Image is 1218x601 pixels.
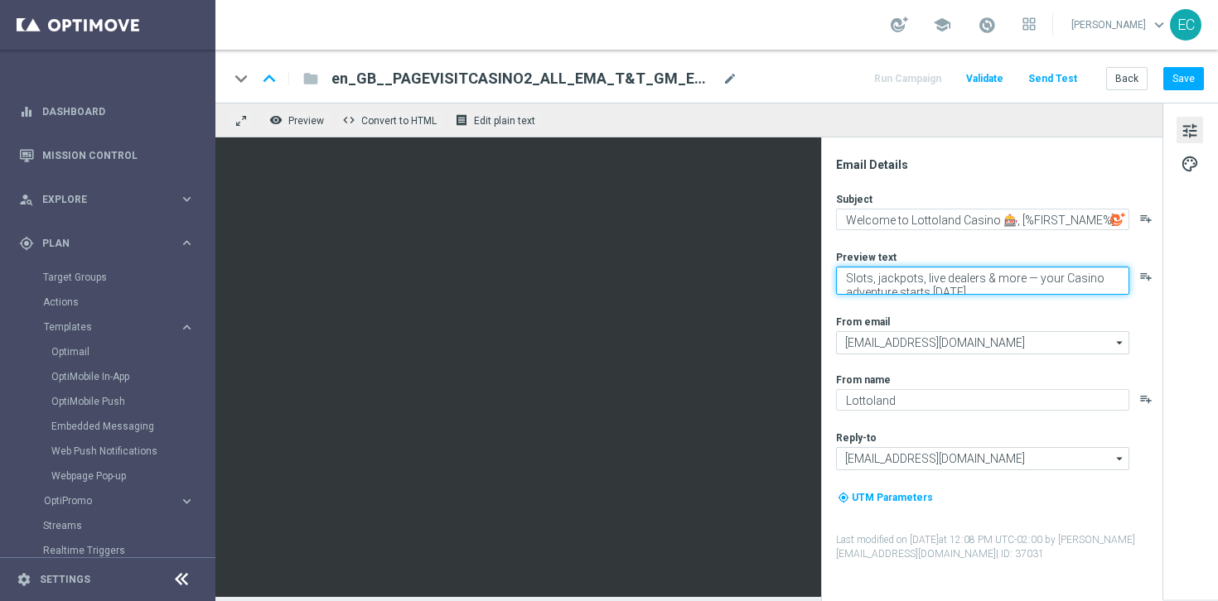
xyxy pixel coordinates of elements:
[51,364,214,389] div: OptiMobile In-App
[51,370,172,383] a: OptiMobile In-App
[451,109,543,131] button: receipt Edit plain text
[836,331,1129,354] input: Select
[1070,12,1170,37] a: [PERSON_NAME]keyboard_arrow_down
[966,73,1003,84] span: Validate
[42,89,195,133] a: Dashboard
[43,320,196,334] button: Templates keyboard_arrow_right
[836,251,897,264] label: Preview text
[257,66,282,91] i: keyboard_arrow_up
[1112,332,1129,353] i: arrow_drop_down
[51,339,214,364] div: Optimail
[44,496,162,506] span: OptiPromo
[51,389,214,414] div: OptiMobile Push
[19,192,34,207] i: person_search
[51,464,214,488] div: Webpage Pop-up
[836,447,1129,470] input: Select
[964,68,1006,90] button: Validate
[1026,68,1080,90] button: Send Test
[288,115,324,127] span: Preview
[42,195,179,204] span: Explore
[933,16,951,34] span: school
[836,488,935,507] button: my_location UTM Parameters
[1163,67,1204,90] button: Save
[1181,120,1199,142] span: tune
[18,105,196,118] button: equalizer Dashboard
[1112,448,1129,469] i: arrow_drop_down
[179,235,195,251] i: keyboard_arrow_right
[19,89,195,133] div: Dashboard
[42,238,179,248] span: Plan
[19,133,195,177] div: Mission Control
[331,69,716,89] span: en_GB__PAGEVISITCASINO2_ALL_EMA_T&T_GM_EMAIL1(1)
[51,469,172,483] a: Webpage Pop-up
[51,345,172,358] a: Optimail
[723,71,737,86] span: mode_edit
[18,149,196,162] button: Mission Control
[838,492,849,503] i: my_location
[1177,117,1203,143] button: tune
[179,191,195,207] i: keyboard_arrow_right
[44,322,179,332] div: Templates
[43,488,214,513] div: OptiPromo
[1181,153,1199,175] span: palette
[1139,270,1153,283] button: playlist_add
[836,315,890,329] label: From email
[44,322,162,332] span: Templates
[43,519,172,532] a: Streams
[43,544,172,557] a: Realtime Triggers
[1177,150,1203,176] button: palette
[44,496,179,506] div: OptiPromo
[43,290,214,315] div: Actions
[455,113,468,127] i: receipt
[43,315,214,488] div: Templates
[18,237,196,250] button: gps_fixed Plan keyboard_arrow_right
[19,192,179,207] div: Explore
[43,296,172,309] a: Actions
[1106,67,1148,90] button: Back
[265,109,331,131] button: remove_red_eye Preview
[836,193,872,206] label: Subject
[42,133,195,177] a: Mission Control
[836,373,891,387] label: From name
[836,533,1161,561] label: Last modified on [DATE] at 12:08 PM UTC-02:00 by [PERSON_NAME][EMAIL_ADDRESS][DOMAIN_NAME]
[43,538,214,563] div: Realtime Triggers
[1139,392,1153,406] button: playlist_add
[179,320,195,335] i: keyboard_arrow_right
[51,445,172,458] a: Web Push Notifications
[19,104,34,119] i: equalizer
[43,265,214,290] div: Target Groups
[43,513,214,538] div: Streams
[338,109,444,131] button: code Convert to HTML
[19,236,34,251] i: gps_fixed
[852,492,933,503] span: UTM Parameters
[474,115,535,127] span: Edit plain text
[43,271,172,284] a: Target Groups
[342,113,355,127] span: code
[269,113,283,127] i: remove_red_eye
[43,494,196,507] button: OptiPromo keyboard_arrow_right
[51,395,172,408] a: OptiMobile Push
[19,236,179,251] div: Plan
[836,157,1161,172] div: Email Details
[179,493,195,509] i: keyboard_arrow_right
[51,414,214,439] div: Embedded Messaging
[361,115,437,127] span: Convert to HTML
[1139,212,1153,225] button: playlist_add
[40,575,90,584] a: Settings
[1150,16,1168,34] span: keyboard_arrow_down
[51,439,214,464] div: Web Push Notifications
[18,193,196,206] button: person_search Explore keyboard_arrow_right
[1170,9,1201,41] div: EC
[51,420,172,433] a: Embedded Messaging
[1110,212,1125,227] img: optiGenie.svg
[836,431,877,445] label: Reply-to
